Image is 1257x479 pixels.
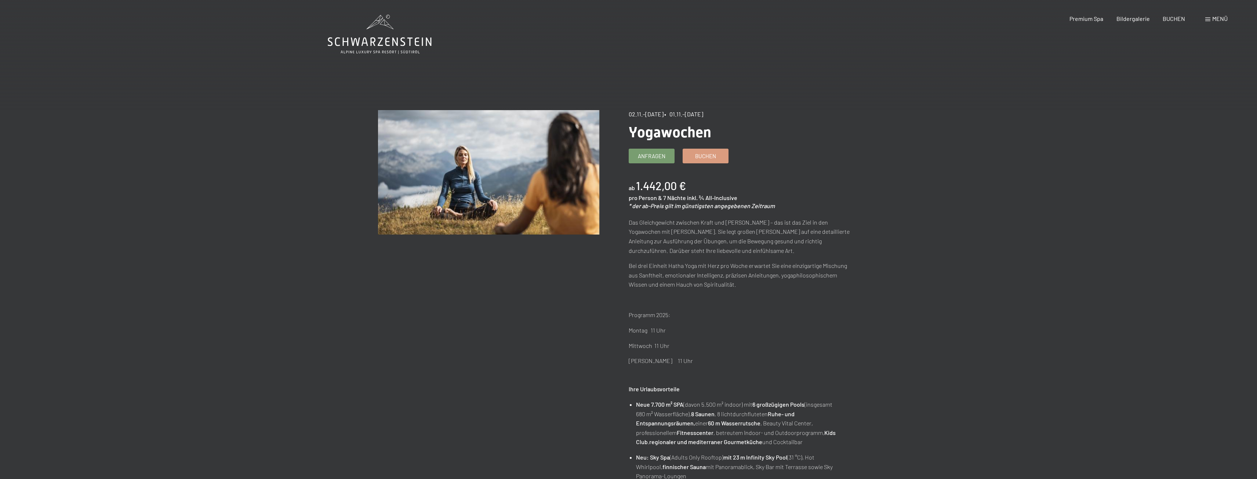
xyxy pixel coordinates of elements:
strong: Neu: Sky Spa [636,454,670,461]
span: Anfragen [638,152,665,160]
strong: Neue 7.700 m² SPA [636,401,683,408]
span: ab [629,184,635,191]
p: Montag 11 Uhr [629,326,850,335]
strong: mit 23 m Infinity Sky Pool [723,454,787,461]
a: Premium Spa [1069,15,1103,22]
span: 02.11.–[DATE] [629,110,664,117]
a: Anfragen [629,149,674,163]
li: (davon 5.500 m² indoor) mit (insgesamt 680 m² Wasserfläche), , 8 lichtdurchfluteten einer , Beaut... [636,400,850,447]
p: [PERSON_NAME] 11 Uhr [629,356,850,366]
span: Menü [1212,15,1228,22]
img: Yogawochen [378,110,599,235]
strong: 60 m Wasserrutsche [708,420,760,427]
span: Yogawochen [629,124,711,141]
span: Buchen [695,152,716,160]
a: BUCHEN [1163,15,1185,22]
strong: finnischer Sauna [662,463,706,470]
span: 7 Nächte [663,194,686,201]
span: pro Person & [629,194,662,201]
p: Bei drei Einheit Hatha Yoga mit Herz pro Woche erwartet Sie eine einzigartige Mischung aus Sanfth... [629,261,850,289]
p: Programm 2025: [629,310,850,320]
p: Das Gleichgewicht zwischen Kraft und [PERSON_NAME] – das ist das Ziel in den Yogawochen mit [PERS... [629,218,850,255]
strong: Ihre Urlaubsvorteile [629,385,680,392]
strong: regionaler und mediterraner Gourmetküche [649,438,762,445]
span: • 01.11.–[DATE] [664,110,703,117]
em: * der ab-Preis gilt im günstigsten angegebenen Zeitraum [629,202,775,209]
strong: 6 großzügigen Pools [752,401,804,408]
strong: Fitnesscenter [677,429,713,436]
b: 1.442,00 € [636,179,686,192]
strong: 8 Saunen [691,410,715,417]
a: Buchen [683,149,728,163]
span: inkl. ¾ All-Inclusive [687,194,737,201]
p: Mittwoch 11 Uhr [629,341,850,351]
a: Bildergalerie [1116,15,1150,22]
